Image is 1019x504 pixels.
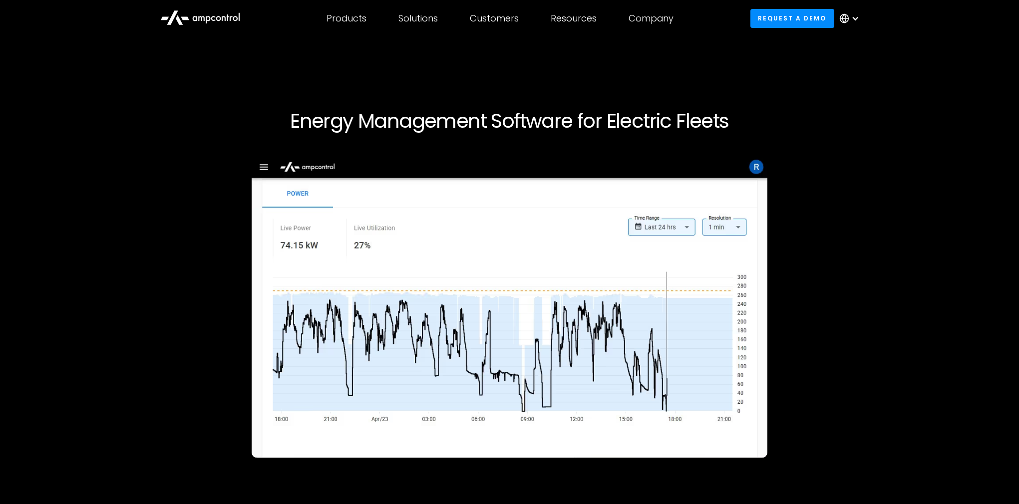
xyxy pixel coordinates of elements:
div: Resources [551,13,597,24]
div: Customers [470,13,519,24]
h1: Energy Management Software for Electric Fleets [206,109,813,133]
div: Company [629,13,674,24]
div: Products [327,13,366,24]
a: Request a demo [750,9,834,27]
img: Ampcontrol Energy Management Software for Efficient EV optimization [252,157,768,458]
div: Solutions [398,13,438,24]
